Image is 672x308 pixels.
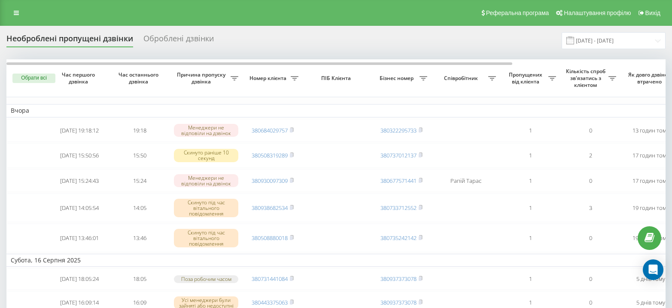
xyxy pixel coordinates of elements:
span: Вихід [645,9,660,16]
td: 1 [500,143,560,167]
span: Бізнес номер [376,75,420,82]
div: Оброблені дзвінки [143,34,214,47]
td: [DATE] 13:46:01 [49,224,109,252]
button: Обрати всі [12,74,55,83]
span: Реферальна програма [486,9,549,16]
td: 0 [560,119,620,142]
td: Рапій Тарас [432,169,500,192]
td: 13:46 [109,224,170,252]
td: 18:05 [109,268,170,290]
a: 380684029757 [252,126,288,134]
td: [DATE] 18:05:24 [49,268,109,290]
a: 380508319289 [252,151,288,159]
span: ПІБ Клієнта [310,75,364,82]
td: [DATE] 19:18:12 [49,119,109,142]
div: Скинуто раніше 10 секунд [174,149,238,162]
div: Open Intercom Messenger [643,259,663,280]
td: 2 [560,143,620,167]
div: Скинуто під час вітального повідомлення [174,229,238,248]
td: 14:05 [109,194,170,222]
span: Причина пропуску дзвінка [174,71,231,85]
a: 380937373078 [380,275,417,283]
a: 380443375063 [252,299,288,306]
a: 380930097309 [252,177,288,185]
td: [DATE] 14:05:54 [49,194,109,222]
div: Поза робочим часом [174,275,238,283]
div: Менеджери не відповіли на дзвінок [174,124,238,137]
div: Менеджери не відповіли на дзвінок [174,174,238,187]
td: 0 [560,224,620,252]
a: 380322295733 [380,126,417,134]
td: 15:50 [109,143,170,167]
td: 1 [500,194,560,222]
td: 3 [560,194,620,222]
td: 1 [500,224,560,252]
td: 0 [560,268,620,290]
td: 0 [560,169,620,192]
td: 15:24 [109,169,170,192]
div: Скинуто під час вітального повідомлення [174,199,238,218]
a: 380938682534 [252,204,288,212]
td: [DATE] 15:24:43 [49,169,109,192]
span: Пропущених від клієнта [505,71,548,85]
a: 380731441084 [252,275,288,283]
a: 380733712552 [380,204,417,212]
span: Номер клієнта [247,75,291,82]
td: 1 [500,268,560,290]
a: 380737012137 [380,151,417,159]
a: 380508880018 [252,234,288,242]
span: Налаштування профілю [564,9,631,16]
td: 1 [500,119,560,142]
span: Кількість спроб зв'язатись з клієнтом [565,68,608,88]
span: Час останнього дзвінка [116,71,163,85]
a: 380937373078 [380,299,417,306]
a: 380735242142 [380,234,417,242]
span: Час першого дзвінка [56,71,103,85]
td: 1 [500,169,560,192]
td: 19:18 [109,119,170,142]
div: Необроблені пропущені дзвінки [6,34,133,47]
td: [DATE] 15:50:56 [49,143,109,167]
span: Співробітник [436,75,488,82]
a: 380677571441 [380,177,417,185]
